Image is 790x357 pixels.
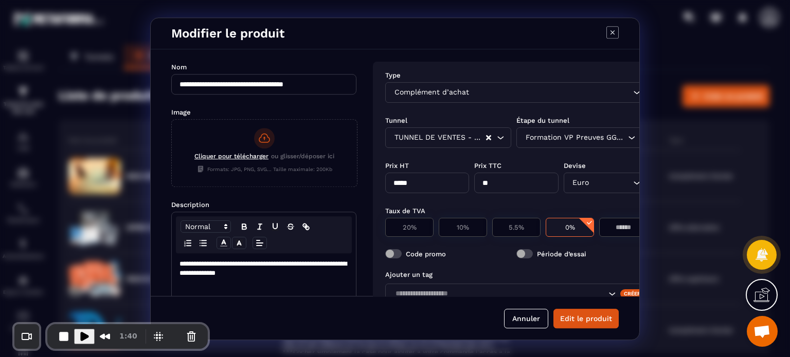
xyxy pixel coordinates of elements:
[551,223,588,231] p: 0%
[444,223,481,231] p: 10%
[498,223,535,231] p: 5.5%
[516,127,642,148] div: Search for option
[385,162,409,170] label: Prix HT
[385,207,425,215] label: Taux de TVA
[570,177,591,189] span: Euro
[516,117,569,124] label: Étape du tunnel
[385,127,511,148] div: Search for option
[171,26,284,41] h4: Modifier le produit
[271,153,334,162] span: ou glisser/déposer ici
[484,132,485,143] input: Search for option
[194,153,268,160] span: Cliquer pour télécharger
[197,165,332,173] span: Formats: JPG, PNG, SVG... Taille maximale: 200Kb
[620,289,645,298] div: Créer
[385,82,648,103] div: Search for option
[385,271,433,278] label: Ajouter un tag
[171,108,191,116] label: Image
[385,117,407,124] label: Tunnel
[523,132,625,143] span: Formation VP Preuves GG MyB
[392,132,484,143] span: TUNNEL DE VENTES - Vendre Plus
[171,63,187,71] label: Nom
[504,309,548,328] button: Annuler
[385,284,648,304] div: Search for option
[471,87,631,98] input: Search for option
[553,309,619,328] button: Edit le produit
[385,71,401,79] label: Type
[564,162,586,170] label: Devise
[391,223,428,231] p: 20%
[392,288,606,299] input: Search for option
[537,250,586,257] label: Période d’essai
[171,201,209,209] label: Description
[474,162,501,170] label: Prix TTC
[564,173,648,193] div: Search for option
[406,250,446,257] label: Code promo
[392,87,471,98] span: Complément d’achat
[747,316,778,347] div: Ouvrir le chat
[591,177,631,189] input: Search for option
[486,134,491,141] button: Clear Selected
